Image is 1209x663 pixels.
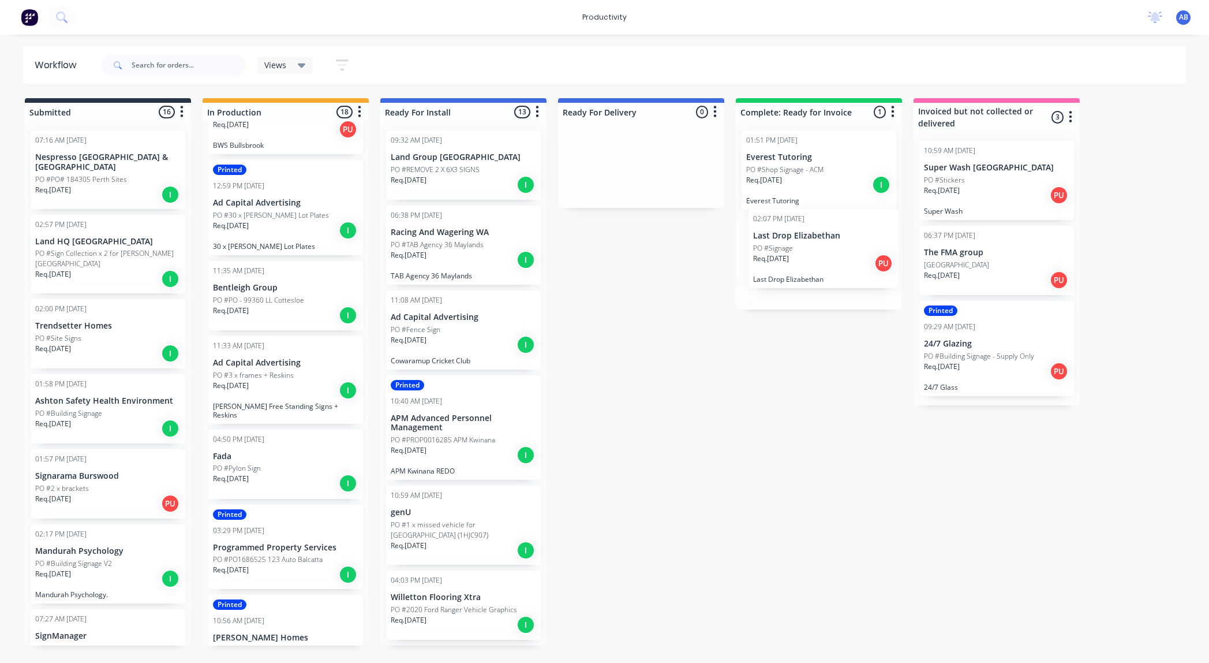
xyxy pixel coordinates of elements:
span: AB [1179,12,1188,23]
span: Views [264,59,286,71]
input: Search for orders... [132,54,246,77]
div: Workflow [35,58,82,72]
div: productivity [577,9,632,26]
img: Factory [21,9,38,26]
